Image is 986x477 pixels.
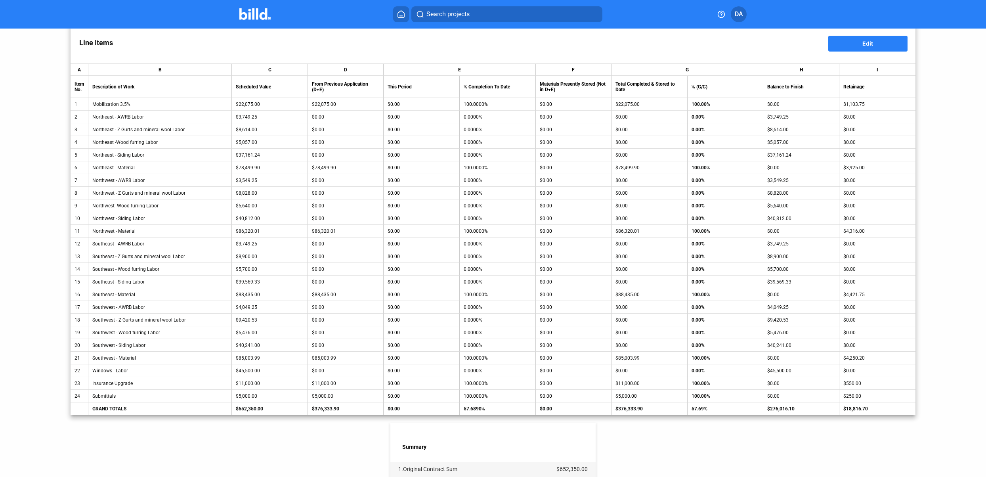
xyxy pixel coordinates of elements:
[92,203,227,209] div: Northwest -Wood furring Labor
[75,114,84,120] div: 2
[236,178,304,183] div: $3,549.25
[75,178,84,183] div: 7
[843,254,911,259] div: $0.00
[767,165,835,170] div: $0.00
[312,127,380,132] div: $0.00
[843,317,911,323] div: $0.00
[236,254,304,259] div: $8,900.00
[615,292,683,297] div: $88,435.00
[688,364,764,377] td: 0.00%
[71,31,122,55] label: Line Items
[615,330,683,335] div: $0.00
[312,343,380,348] div: $0.00
[688,263,764,276] td: 0.00%
[88,64,232,76] th: B
[767,343,835,348] div: $40,241.00
[767,317,835,323] div: $9,420.53
[843,178,911,183] div: $0.00
[236,305,304,310] div: $4,049.25
[88,402,232,415] td: GRAND TOTALS
[75,330,84,335] div: 19
[75,355,84,361] div: 21
[615,140,683,145] div: $0.00
[688,149,764,161] td: 0.00%
[862,40,873,47] span: Edit
[312,368,380,374] div: $0.00
[236,381,304,386] div: $11,000.00
[767,254,835,259] div: $8,900.00
[236,279,304,285] div: $39,569.33
[688,402,764,415] td: 57.69%
[92,216,227,221] div: Northwest - Siding Labor
[843,330,911,335] div: $0.00
[232,402,308,415] td: $652,350.00
[767,393,835,399] div: $0.00
[312,203,380,209] div: $0.00
[92,152,227,158] div: Northeast - Siding Labor
[75,228,84,234] div: 11
[767,241,835,247] div: $3,749.25
[236,140,304,145] div: $5,057.00
[460,402,536,415] td: 57.6890%
[236,266,304,272] div: $5,700.00
[236,203,304,209] div: $5,640.00
[767,330,835,335] div: $5,476.00
[312,254,380,259] div: $0.00
[843,241,911,247] div: $0.00
[236,190,304,196] div: $8,828.00
[75,241,84,247] div: 12
[236,216,304,221] div: $40,812.00
[312,381,380,386] div: $11,000.00
[767,216,835,221] div: $40,812.00
[75,368,84,374] div: 22
[688,161,764,174] td: 100.00%
[843,305,911,310] div: $0.00
[731,6,747,22] button: DA
[92,140,227,145] div: Northeast -Wood furring Labor
[312,266,380,272] div: $0.00
[843,355,911,361] div: $4,250.20
[688,212,764,225] td: 0.00%
[398,466,457,472] span: 1.Original Contract Sum
[236,152,304,158] div: $37,161.24
[611,64,763,76] th: G
[767,305,835,310] div: $4,049.25
[615,317,683,323] div: $0.00
[615,152,683,158] div: $0.00
[615,241,683,247] div: $0.00
[843,368,911,374] div: $0.00
[236,343,304,348] div: $40,241.00
[232,64,308,76] th: C
[75,266,84,272] div: 14
[536,402,612,415] td: $0.00
[312,292,380,297] div: $88,435.00
[615,102,683,107] div: $22,075.00
[843,343,911,348] div: $0.00
[843,393,911,399] div: $250.00
[767,228,835,234] div: $0.00
[75,127,84,132] div: 3
[236,241,304,247] div: $3,749.25
[615,114,683,120] div: $0.00
[402,444,596,452] label: Summary
[843,127,911,132] div: $0.00
[615,355,683,361] div: $85,003.99
[236,114,304,120] div: $3,749.25
[688,377,764,390] td: 100.00%
[615,279,683,285] div: $0.00
[75,279,84,285] div: 15
[615,178,683,183] div: $0.00
[236,127,304,132] div: $8,614.00
[236,393,304,399] div: $5,000.00
[312,140,380,145] div: $0.00
[75,393,84,399] div: 24
[92,343,227,348] div: Southwest - Siding Labor
[767,102,835,107] div: $0.00
[92,114,227,120] div: Northeast - AWRB Labor
[75,102,84,107] div: 1
[92,292,227,297] div: Southeast - Material
[843,228,911,234] div: $4,316.00
[843,279,911,285] div: $0.00
[312,152,380,158] div: $0.00
[536,76,612,98] th: Materials Presently Stored (Not in D+E)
